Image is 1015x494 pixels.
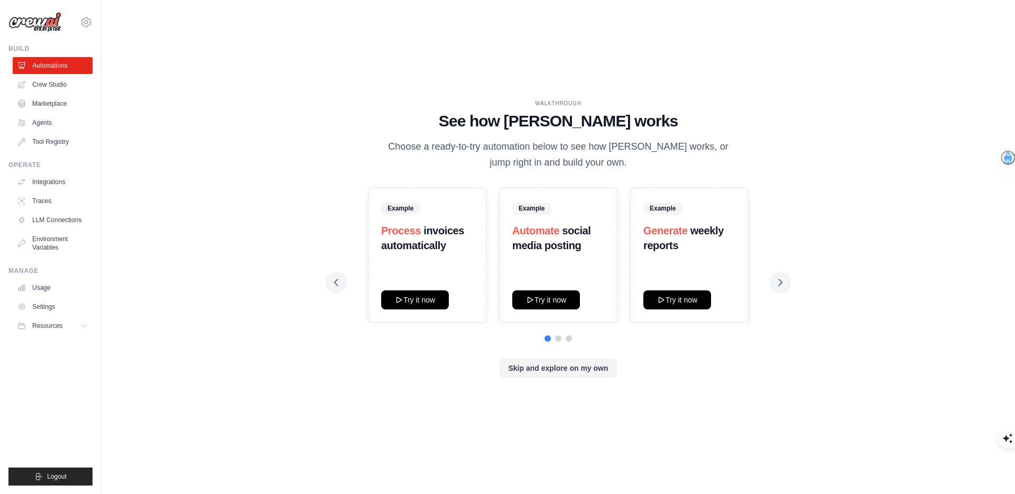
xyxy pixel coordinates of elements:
button: Resources [13,317,93,334]
a: Traces [13,193,93,209]
span: Example [643,203,682,214]
a: Environment Variables [13,231,93,256]
div: Operate [8,161,93,169]
a: Crew Studio [13,76,93,93]
a: LLM Connections [13,212,93,228]
span: Process [381,225,421,236]
span: Logout [47,472,67,481]
a: Settings [13,298,93,315]
iframe: Chat Widget [962,443,1015,494]
p: Choose a ready-to-try automation below to see how [PERSON_NAME] works, or jump right in and build... [381,139,736,170]
div: Build [8,44,93,53]
button: Try it now [512,290,580,309]
a: Tool Registry [13,133,93,150]
button: Skip and explore on my own [500,359,616,378]
a: Agents [13,114,93,131]
span: Example [381,203,420,214]
span: Resources [32,322,62,330]
div: Manage [8,267,93,275]
div: WALKTHROUGH [334,99,782,107]
a: Usage [13,279,93,296]
a: Automations [13,57,93,74]
span: Generate [643,225,688,236]
button: Try it now [643,290,711,309]
img: Logo [8,12,61,32]
a: Integrations [13,173,93,190]
strong: weekly reports [643,225,724,251]
span: Automate [512,225,559,236]
a: Marketplace [13,95,93,112]
button: Try it now [381,290,449,309]
span: Example [512,203,551,214]
button: Logout [8,468,93,486]
h1: See how [PERSON_NAME] works [334,112,782,131]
